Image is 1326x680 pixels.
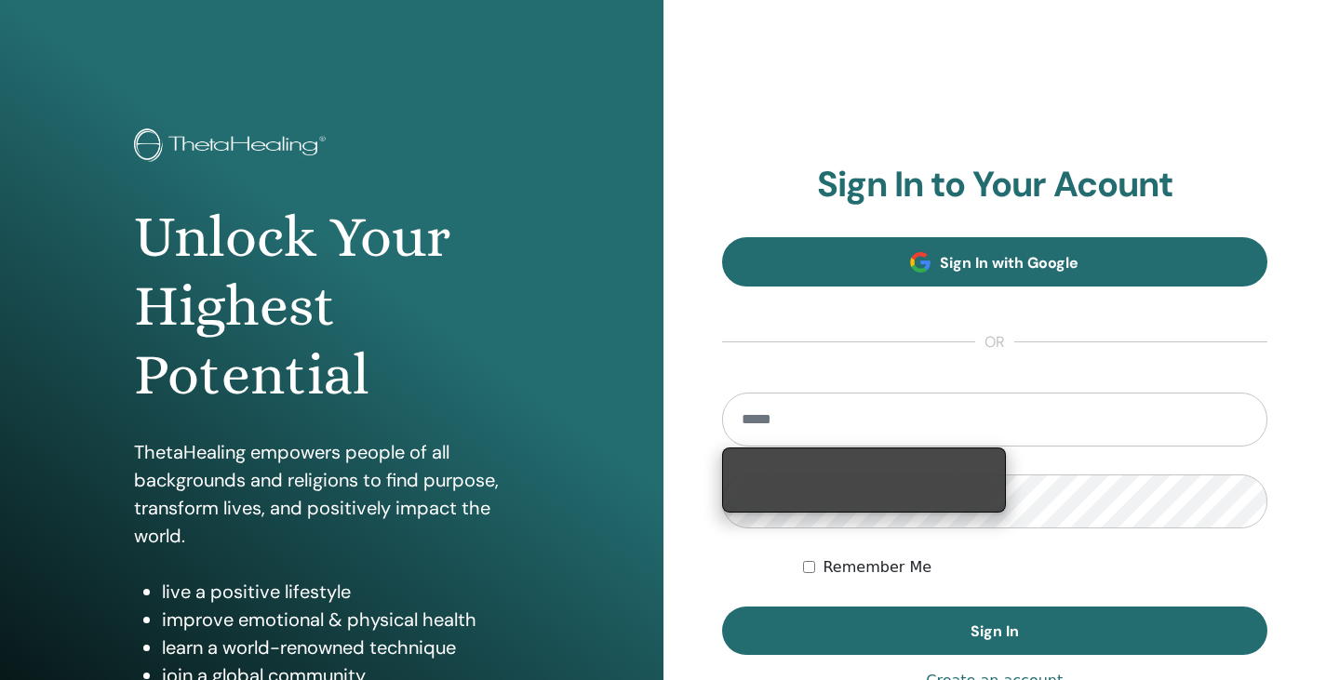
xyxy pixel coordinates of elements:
li: improve emotional & physical health [162,606,529,633]
a: Sign In with Google [722,237,1268,287]
p: ThetaHealing empowers people of all backgrounds and religions to find purpose, transform lives, a... [134,438,529,550]
span: or [975,331,1014,353]
li: learn a world-renowned technique [162,633,529,661]
span: Sign In with Google [940,253,1078,273]
button: Sign In [722,607,1268,655]
li: live a positive lifestyle [162,578,529,606]
div: Keep me authenticated indefinitely or until I manually logout [803,556,1267,579]
h2: Sign In to Your Acount [722,164,1268,207]
span: Sign In [971,621,1019,641]
label: Remember Me [823,556,931,579]
h1: Unlock Your Highest Potential [134,203,529,410]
